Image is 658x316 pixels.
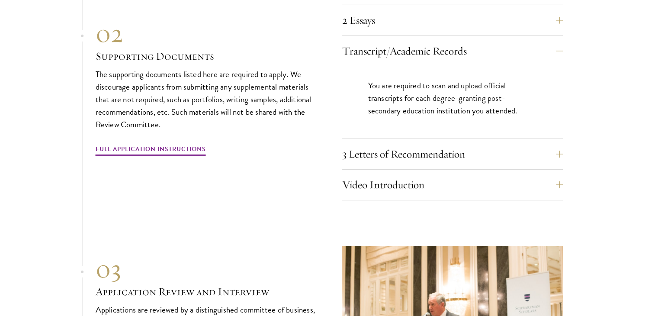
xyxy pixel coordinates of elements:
[368,79,537,117] p: You are required to scan and upload official transcripts for each degree-granting post-secondary ...
[342,41,563,61] button: Transcript/Academic Records
[96,68,316,131] p: The supporting documents listed here are required to apply. We discourage applicants from submitt...
[342,10,563,31] button: 2 Essays
[342,174,563,195] button: Video Introduction
[96,144,206,157] a: Full Application Instructions
[96,49,316,64] h3: Supporting Documents
[96,253,316,284] div: 03
[96,18,316,49] div: 02
[342,144,563,164] button: 3 Letters of Recommendation
[96,284,316,299] h3: Application Review and Interview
